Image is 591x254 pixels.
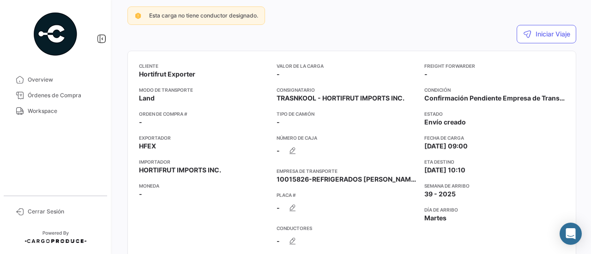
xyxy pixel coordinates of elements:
[517,25,576,43] button: Iniciar Viaje
[424,158,565,165] app-card-info-title: ETA Destino
[149,12,258,19] span: Esta carga no tiene conductor designado.
[424,118,466,127] span: Envío creado
[277,86,417,94] app-card-info-title: Consignatario
[424,86,565,94] app-card-info-title: Condición
[424,94,565,103] span: Confirmación Pendiente Empresa de Transporte
[277,62,417,70] app-card-info-title: Valor de la Carga
[560,223,582,245] div: Abrir Intercom Messenger
[424,189,456,199] span: 39 - 2025
[139,86,269,94] app-card-info-title: Modo de Transporte
[139,70,195,79] span: Hortifrut Exporter
[277,203,280,213] span: -
[28,107,100,115] span: Workspace
[424,70,428,79] span: -
[139,158,269,165] app-card-info-title: Importador
[7,103,103,119] a: Workspace
[139,189,142,199] span: -
[139,134,269,142] app-card-info-title: Exportador
[424,110,565,118] app-card-info-title: Estado
[277,224,417,232] app-card-info-title: Conductores
[424,142,468,151] span: [DATE] 09:00
[7,88,103,103] a: Órdenes de Compra
[28,207,100,216] span: Cerrar Sesión
[277,110,417,118] app-card-info-title: Tipo de Camión
[424,182,565,189] app-card-info-title: Semana de Arribo
[277,70,280,79] span: -
[139,118,142,127] span: -
[28,91,100,100] span: Órdenes de Compra
[139,110,269,118] app-card-info-title: Orden de Compra #
[424,62,565,70] app-card-info-title: Freight Forwarder
[424,165,465,175] span: [DATE] 10:10
[277,175,417,184] span: 10015826-REFRIGERADOS [PERSON_NAME] DE C.V.
[28,76,100,84] span: Overview
[424,134,565,142] app-card-info-title: Fecha de carga
[139,94,155,103] span: Land
[139,142,156,151] span: HFEX
[139,62,269,70] app-card-info-title: Cliente
[277,236,280,246] span: -
[32,11,78,57] img: powered-by.png
[277,146,280,155] span: -
[424,213,446,223] span: Martes
[7,72,103,88] a: Overview
[424,206,565,213] app-card-info-title: Día de Arribo
[277,191,417,199] app-card-info-title: Placa #
[139,165,221,175] span: HORTIFRUT IMPORTS INC.
[277,118,280,127] span: -
[139,182,269,189] app-card-info-title: Moneda
[277,134,417,142] app-card-info-title: Número de Caja
[277,94,404,103] span: TRASNKOOL - HORTIFRUT IMPORTS INC.
[277,167,417,175] app-card-info-title: Empresa de Transporte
